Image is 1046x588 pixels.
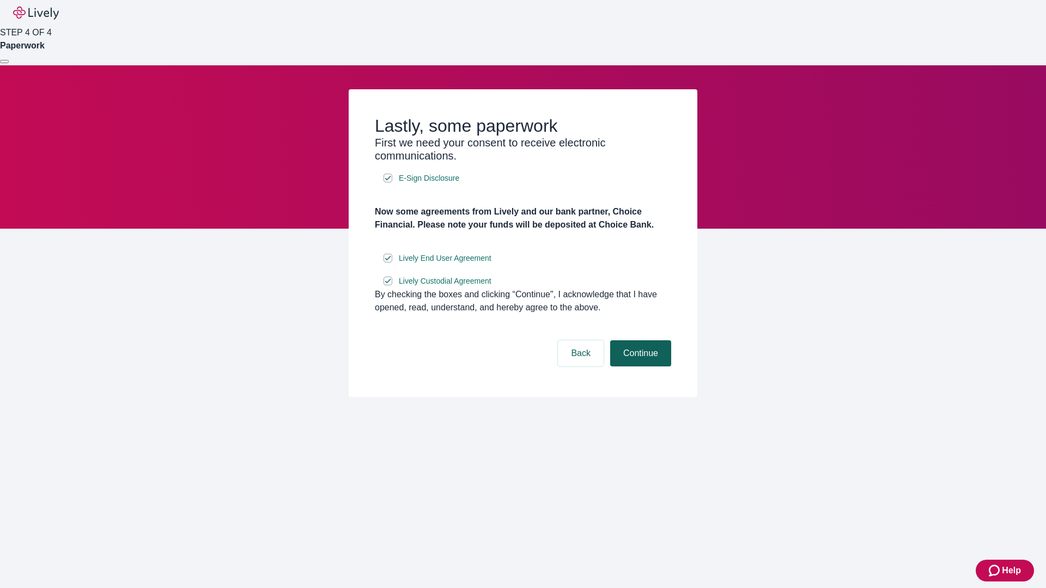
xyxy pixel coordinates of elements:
span: Lively End User Agreement [399,253,491,264]
span: Help [1002,564,1021,577]
button: Continue [610,340,671,366]
h3: First we need your consent to receive electronic communications. [375,136,671,162]
img: Lively [13,7,59,20]
span: Lively Custodial Agreement [399,275,491,287]
a: e-sign disclosure document [397,171,461,185]
svg: Zendesk support icon [989,564,1002,577]
button: Zendesk support iconHelp [976,560,1034,581]
div: By checking the boxes and clicking “Continue", I acknowledge that I have opened, read, understand... [375,288,671,314]
span: E-Sign Disclosure [399,173,459,184]
button: Back [558,340,604,366]
a: e-sign disclosure document [397,252,494,265]
a: e-sign disclosure document [397,274,494,288]
h2: Lastly, some paperwork [375,115,671,136]
h4: Now some agreements from Lively and our bank partner, Choice Financial. Please note your funds wi... [375,205,671,231]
